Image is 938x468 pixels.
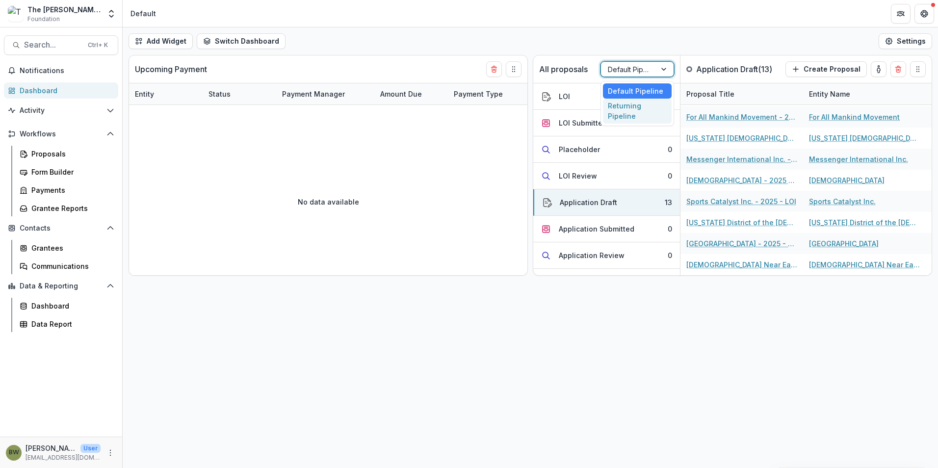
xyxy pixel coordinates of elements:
a: Grantee Reports [16,200,118,216]
a: Payments [16,182,118,198]
div: Application Submitted [559,224,634,234]
p: Application Draft ( 13 ) [696,63,772,75]
div: Default Pipeline [603,83,672,99]
div: LOI Review [559,171,597,181]
div: LOI [559,91,570,102]
button: Partners [891,4,911,24]
a: Messenger International Inc. - 2025 - LOI [686,154,797,164]
div: 13 [665,197,672,208]
a: Communications [16,258,118,274]
div: Dashboard [20,85,110,96]
button: Switch Dashboard [197,33,286,49]
p: [PERSON_NAME] [26,443,77,453]
div: Proposal Title [680,83,803,104]
div: 0 [668,224,672,234]
div: Proposal Title [680,89,740,99]
button: Open Data & Reporting [4,278,118,294]
div: Amount Due [374,83,448,104]
button: Application Submitted0 [533,216,680,242]
p: [EMAIL_ADDRESS][DOMAIN_NAME] [26,453,101,462]
div: Form Builder [31,167,110,177]
div: LOI Submitted [559,118,607,128]
span: Workflows [20,130,103,138]
div: Data Report [31,319,110,329]
p: User [80,444,101,453]
a: [DEMOGRAPHIC_DATA] Near East Welfare Association (CNEWA) [809,260,920,270]
div: Grantees [31,243,110,253]
div: Payment Manager [276,83,374,104]
div: 0 [668,250,672,260]
a: [US_STATE] [DEMOGRAPHIC_DATA] Kingdom Workers Inc. - 2025 - LOI [686,133,797,143]
span: Data & Reporting [20,282,103,290]
div: Due Date [521,83,595,104]
span: Foundation [27,15,60,24]
div: Default [130,8,156,19]
a: [US_STATE] [DEMOGRAPHIC_DATA] Kingdom Workers Inc. [809,133,920,143]
div: Blair White [9,449,19,456]
a: Grantees [16,240,118,256]
div: Ctrl + K [86,40,110,51]
div: Dashboard [31,301,110,311]
button: toggle-assigned-to-me [871,61,886,77]
div: Status [203,89,236,99]
a: Sports Catalyst Inc. - 2025 - LOI [686,196,796,207]
div: Placeholder [559,144,600,155]
span: Contacts [20,224,103,233]
div: Application Review [559,250,625,260]
div: Amount Due [374,89,428,99]
a: [DEMOGRAPHIC_DATA] - 2025 - LOI [686,175,797,185]
div: Payments [31,185,110,195]
div: Returning Pipeline [603,99,672,124]
button: Delete card [890,61,906,77]
div: Entity Name [803,89,856,99]
a: [US_STATE] District of the [DEMOGRAPHIC_DATA] - [US_STATE][DEMOGRAPHIC_DATA] - 2025 - LOI [686,217,797,228]
a: For All Mankind Movement - 2025 - LOI [686,112,797,122]
div: Payment Type [448,89,509,99]
button: Open Workflows [4,126,118,142]
a: [GEOGRAPHIC_DATA] [809,238,879,249]
a: [GEOGRAPHIC_DATA] - 2025 - LOI [686,238,797,249]
a: Proposals [16,146,118,162]
button: Drag [506,61,521,77]
div: Status [203,83,276,104]
a: Dashboard [4,82,118,99]
a: [DEMOGRAPHIC_DATA] [809,175,885,185]
img: The Bolick Foundation [8,6,24,22]
nav: breadcrumb [127,6,160,21]
a: Sports Catalyst Inc. [809,196,876,207]
button: Create Proposal [785,61,867,77]
button: LOI256 [533,83,680,110]
div: Grantee Reports [31,203,110,213]
div: Entity Name [803,83,926,104]
button: Open entity switcher [104,4,118,24]
a: Data Report [16,316,118,332]
button: LOI Submitted6 [533,110,680,136]
div: Application Draft [560,197,617,208]
div: Entity [129,83,203,104]
p: All proposals [539,63,588,75]
div: Due Date [521,89,565,99]
div: The [PERSON_NAME] Foundation [27,4,101,15]
a: [DEMOGRAPHIC_DATA] Near East Welfare Association (CNEWA) - 2024 - Application [686,260,797,270]
button: Add Widget [129,33,193,49]
div: 0 [668,144,672,155]
span: Search... [24,40,82,50]
div: Payment Type [448,83,521,104]
span: Activity [20,106,103,115]
button: Delete card [486,61,502,77]
a: Dashboard [16,298,118,314]
a: For All Mankind Movement [809,112,900,122]
button: Application Draft13 [533,189,680,216]
button: Placeholder0 [533,136,680,163]
button: Drag [910,61,926,77]
button: More [104,447,116,459]
button: Search... [4,35,118,55]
